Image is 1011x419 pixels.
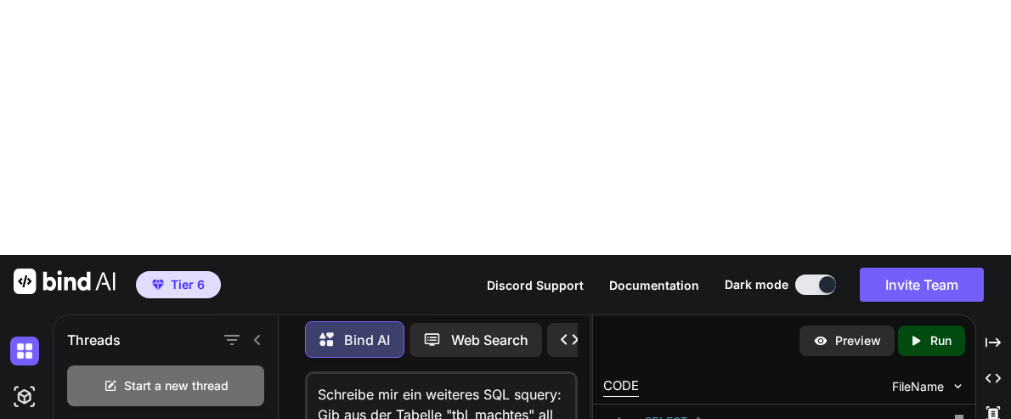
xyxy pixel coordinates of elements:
p: Preview [835,332,881,349]
img: preview [813,333,828,348]
p: Run [930,332,952,349]
div: CODE [603,377,639,397]
img: Bind AI [14,269,116,294]
span: FileName [892,378,944,395]
span: Tier 6 [171,276,205,293]
img: chevron down [951,379,965,394]
p: Bind AI [344,330,390,350]
img: premium [152,280,164,290]
h1: Threads [67,330,121,350]
button: Discord Support [487,276,584,294]
span: Discord Support [487,278,584,292]
button: Documentation [609,276,699,294]
img: darkChat [10,337,39,365]
span: Dark mode [725,276,788,293]
span: Documentation [609,278,699,292]
p: Web Search [451,330,528,350]
img: darkAi-studio [10,382,39,411]
button: premiumTier 6 [136,271,221,298]
button: Invite Team [860,268,984,302]
span: Start a new thread [124,377,229,394]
